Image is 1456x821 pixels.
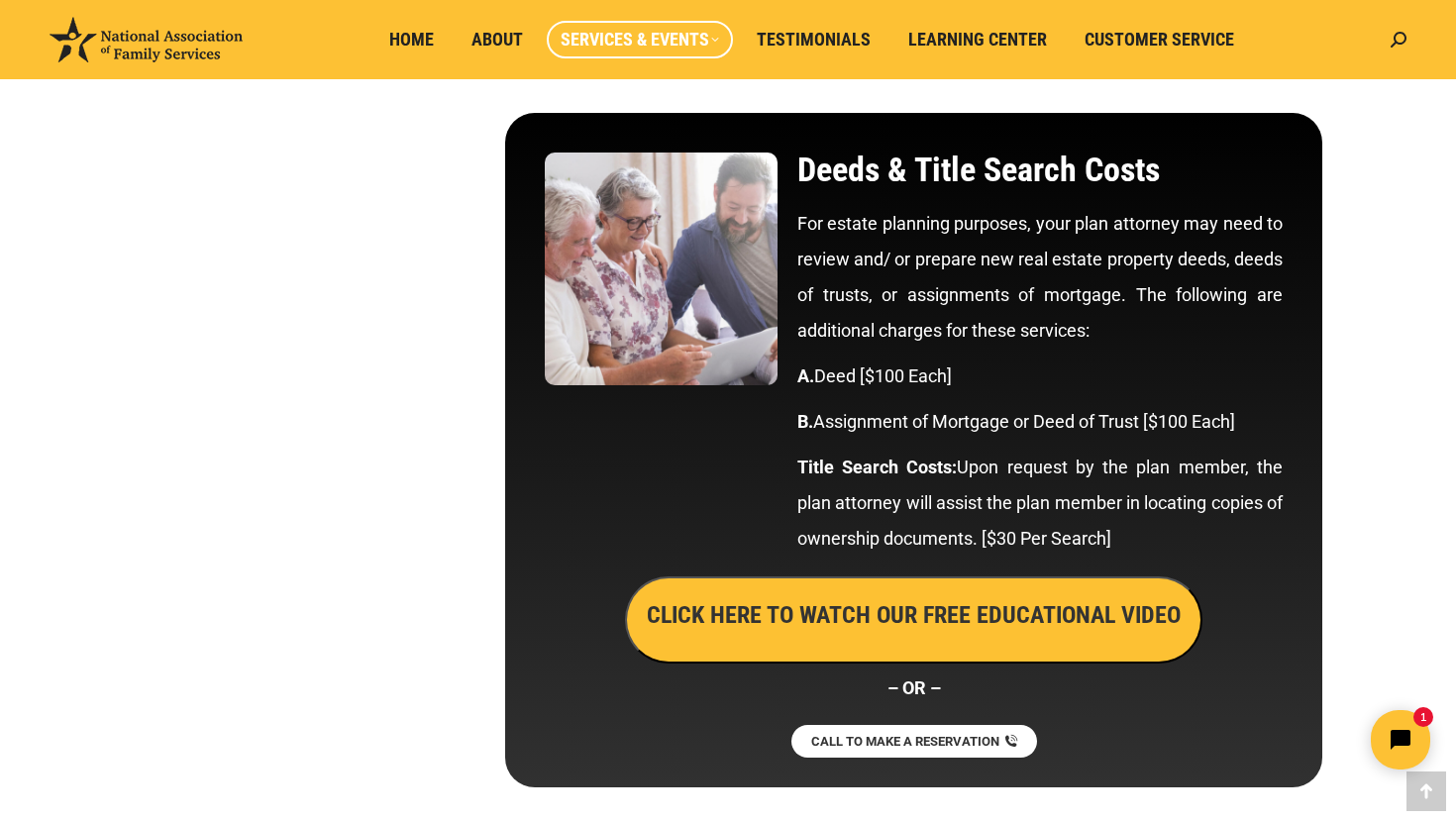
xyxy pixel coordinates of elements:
[625,606,1202,627] a: CLICK HERE TO WATCH OUR FREE EDUCATIONAL VIDEO
[50,17,243,62] img: National Association of Family Services
[894,21,1061,58] a: Learning Center
[797,450,1283,557] p: Upon request by the plan member, the plan attorney will assist the plan member in locating copies...
[797,153,1283,186] h2: Deeds & Title Search Costs
[1085,29,1234,51] span: Customer Service
[1106,693,1447,786] iframe: Tidio Chat
[797,457,958,477] strong: Title Search Costs:
[647,598,1181,632] h3: CLICK HERE TO WATCH OUR FREE EDUCATIONAL VIDEO
[757,29,871,51] span: Testimonials
[797,411,813,432] strong: B.
[743,21,884,58] a: Testimonials
[797,206,1283,349] p: For estate planning purposes, your plan attorney may need to review and/ or prepare new real esta...
[375,21,448,58] a: Home
[797,359,1283,394] p: Deed [$100 Each]
[471,29,523,51] span: About
[561,29,719,51] span: Services & Events
[625,576,1202,664] button: CLICK HERE TO WATCH OUR FREE EDUCATIONAL VIDEO
[545,153,778,385] img: Deeds & Title Search Costs
[389,29,434,51] span: Home
[791,725,1037,758] a: CALL TO MAKE A RESERVATION
[1071,21,1248,58] a: Customer Service
[908,29,1047,51] span: Learning Center
[811,735,999,748] span: CALL TO MAKE A RESERVATION
[458,21,537,58] a: About
[887,677,941,698] strong: – OR –
[797,404,1283,440] p: Assignment of Mortgage or Deed of Trust [$100 Each]
[797,365,814,386] strong: A.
